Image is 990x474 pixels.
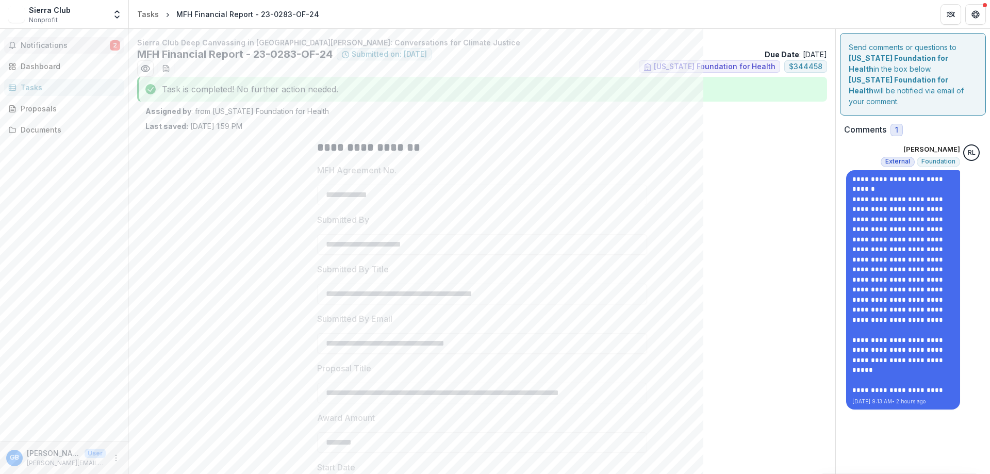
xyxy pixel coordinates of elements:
[21,82,116,93] div: Tasks
[145,107,191,116] strong: Assigned by
[840,33,986,116] div: Send comments or questions to in the box below. will be notified via email of your comment.
[133,7,323,22] nav: breadcrumb
[965,4,986,25] button: Get Help
[317,313,392,325] p: Submitted By Email
[137,48,333,60] h2: MFH Financial Report - 23-0283-OF-24
[137,9,159,20] div: Tasks
[765,49,827,60] p: : [DATE]
[29,15,58,25] span: Nonprofit
[10,454,19,461] div: Gretchen Waddell Barwick
[133,7,163,22] a: Tasks
[21,41,110,50] span: Notifications
[895,126,898,135] span: 1
[110,40,120,51] span: 2
[940,4,961,25] button: Partners
[158,60,174,77] button: download-word-button
[145,121,242,132] p: [DATE] 1:59 PM
[849,54,948,73] strong: [US_STATE] Foundation for Health
[4,79,124,96] a: Tasks
[317,263,389,275] p: Submitted By Title
[968,150,976,156] div: Rebekah Lerch
[145,122,188,130] strong: Last saved:
[21,103,116,114] div: Proposals
[145,106,819,117] p: : from [US_STATE] Foundation for Health
[4,58,124,75] a: Dashboard
[110,452,122,464] button: More
[8,6,25,23] img: Sierra Club
[885,158,910,165] span: External
[27,459,106,468] p: [PERSON_NAME][EMAIL_ADDRESS][DOMAIN_NAME]
[27,448,80,459] p: [PERSON_NAME]
[789,62,822,71] span: $ 344458
[654,62,775,71] span: [US_STATE] Foundation for Health
[765,50,799,59] strong: Due Date
[4,100,124,117] a: Proposals
[110,4,124,25] button: Open entity switcher
[4,37,124,54] button: Notifications2
[317,362,371,374] p: Proposal Title
[317,461,355,473] p: Start Date
[844,125,886,135] h2: Comments
[137,60,154,77] button: Preview 4364e7fb-2ec8-4677-841b-ba464c2186f1.pdf
[903,144,960,155] p: [PERSON_NAME]
[852,398,954,405] p: [DATE] 9:13 AM • 2 hours ago
[352,50,427,59] span: Submitted on: [DATE]
[21,124,116,135] div: Documents
[29,5,71,15] div: Sierra Club
[21,61,116,72] div: Dashboard
[849,75,948,95] strong: [US_STATE] Foundation for Health
[137,77,827,102] div: Task is completed! No further action needed.
[137,37,827,48] p: Sierra Club Deep Canvassing in [GEOGRAPHIC_DATA][PERSON_NAME]: Conversations for Climate Justice
[921,158,955,165] span: Foundation
[317,164,397,176] p: MFH Agreement No.
[317,412,375,424] p: Award Amount
[317,214,369,226] p: Submitted By
[176,9,319,20] div: MFH Financial Report - 23-0283-OF-24
[4,121,124,138] a: Documents
[85,449,106,458] p: User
